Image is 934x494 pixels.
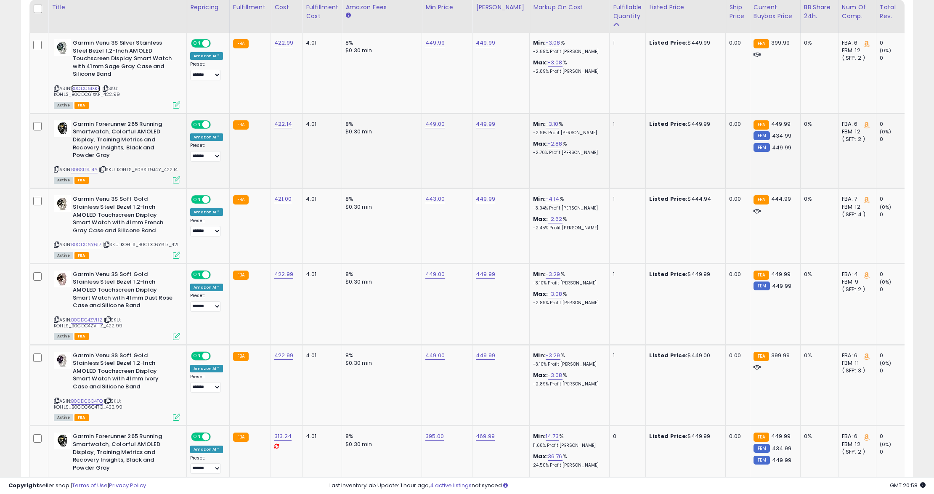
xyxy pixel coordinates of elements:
div: Num of Comp. [842,3,873,21]
div: 8% [345,195,415,203]
a: 449.99 [476,270,495,279]
div: 1 [613,352,639,359]
div: $0.30 min [345,441,415,448]
div: Markup on Cost [533,3,606,12]
span: OFF [210,196,223,203]
div: 0% [804,271,832,278]
a: 14.73 [546,432,559,441]
a: B0BS1T9J4Y [71,166,98,173]
div: 0.00 [729,195,743,203]
a: -3.08 [548,290,563,298]
span: 399.99 [771,351,790,359]
p: 11.68% Profit [PERSON_NAME] [533,443,603,449]
span: ON [192,433,202,441]
div: Preset: [190,374,223,393]
div: $449.99 [649,120,719,128]
div: ASIN: [54,195,180,258]
span: All listings currently available for purchase on Amazon [54,252,73,259]
div: % [533,195,603,211]
div: 8% [345,433,415,440]
div: % [533,59,603,74]
div: $0.30 min [345,203,415,211]
span: FBA [74,177,89,184]
a: 4 active listings [430,481,472,489]
small: Amazon Fees. [345,12,350,19]
div: 1 [613,271,639,278]
div: Preset: [190,218,223,237]
div: $0.30 min [345,359,415,367]
small: FBA [754,120,769,130]
b: Listed Price: [649,270,687,278]
span: ON [192,271,202,278]
p: -2.70% Profit [PERSON_NAME] [533,150,603,156]
span: FBA [74,333,89,340]
small: FBA [233,352,249,361]
div: FBM: 12 [842,441,870,448]
div: Amazon AI * [190,208,223,216]
a: B0CDC6Y617 [71,241,101,248]
span: 449.99 [772,282,791,290]
span: | SKU: KOHLS_B0BS1T9J4Y_422.14 [99,166,178,173]
b: Max: [533,215,548,223]
div: Amazon AI * [190,133,223,141]
div: % [533,271,603,286]
small: (0%) [880,279,892,285]
span: 449.99 [771,120,791,128]
small: FBA [233,120,249,130]
a: 449.99 [476,351,495,360]
small: FBM [754,143,770,152]
div: Repricing [190,3,226,12]
b: Max: [533,58,548,66]
p: -2.89% Profit [PERSON_NAME] [533,69,603,74]
div: FBM: 11 [842,359,870,367]
div: 4.01 [306,271,335,278]
b: Listed Price: [649,351,687,359]
a: -2.62 [548,215,563,223]
div: 1 [613,195,639,203]
small: FBA [233,39,249,48]
div: FBM: 12 [842,203,870,211]
small: FBA [754,271,769,280]
p: -3.10% Profit [PERSON_NAME] [533,361,603,367]
img: 41TuRP7qhhL._SL40_.jpg [54,433,71,449]
b: Max: [533,140,548,148]
small: (0%) [880,47,892,54]
small: FBA [754,352,769,361]
div: 0 [880,286,914,293]
div: 0 [880,135,914,143]
small: (0%) [880,441,892,448]
div: 0 [880,433,914,440]
b: Garmin Venu 3S Silver Stainless Steel Bezel 1.2-Inch AMOLED Touchscreen Display Smart Watch with ... [73,39,175,80]
div: 0 [880,54,914,62]
div: Listed Price [649,3,722,12]
div: 0.00 [729,271,743,278]
span: 449.99 [771,270,791,278]
div: 4.01 [306,120,335,128]
div: Last InventoryLab Update: 1 hour ago, not synced. [329,482,926,490]
div: % [533,39,603,55]
img: 41IzFy0zdWL._SL40_.jpg [54,271,71,287]
a: 449.00 [425,351,445,360]
span: OFF [210,121,223,128]
span: ON [192,40,202,47]
b: Listed Price: [649,432,687,440]
b: Min: [533,195,546,203]
div: $449.99 [649,39,719,47]
p: -2.91% Profit [PERSON_NAME] [533,130,603,136]
div: FBM: 12 [842,128,870,135]
div: $449.99 [649,433,719,440]
div: 0 [880,448,914,456]
span: OFF [210,40,223,47]
span: ON [192,352,202,359]
div: 8% [345,39,415,47]
div: Title [52,3,183,12]
div: FBA: 6 [842,433,870,440]
div: ASIN: [54,39,180,108]
small: (0%) [880,360,892,367]
p: -3.94% Profit [PERSON_NAME] [533,205,603,211]
div: Amazon AI * [190,284,223,291]
div: Fulfillment [233,3,267,12]
small: FBA [233,271,249,280]
div: Total Rev. [880,3,910,21]
a: 449.99 [476,120,495,128]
